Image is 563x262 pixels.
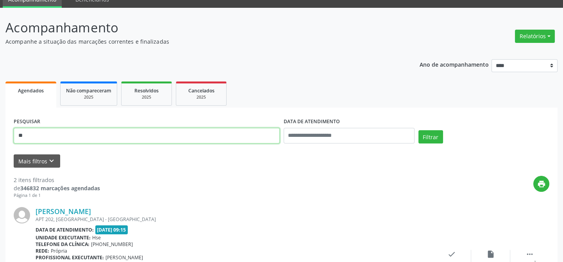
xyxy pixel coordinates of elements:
span: Cancelados [188,87,214,94]
span: [PHONE_NUMBER] [91,241,133,248]
strong: 346832 marcações agendadas [20,184,100,192]
label: PESQUISAR [14,116,40,128]
span: Hse [92,234,101,241]
b: Telefone da clínica: [36,241,89,248]
p: Acompanhe a situação das marcações correntes e finalizadas [5,37,392,46]
i: insert_drive_file [486,250,495,258]
i: print [537,180,546,188]
div: Página 1 de 1 [14,192,100,199]
b: Unidade executante: [36,234,91,241]
p: Ano de acompanhamento [420,59,489,69]
b: Profissional executante: [36,254,104,261]
b: Data de atendimento: [36,227,94,233]
span: [PERSON_NAME] [105,254,143,261]
div: 2025 [182,94,221,100]
button: Mais filtroskeyboard_arrow_down [14,154,60,168]
button: Relatórios [515,30,555,43]
div: 2025 [127,94,166,100]
span: Própria [51,248,67,254]
label: DATA DE ATENDIMENTO [284,116,340,128]
p: Acompanhamento [5,18,392,37]
div: 2 itens filtrados [14,176,100,184]
span: Resolvidos [134,87,159,94]
span: Agendados [18,87,44,94]
div: de [14,184,100,192]
i:  [525,250,534,258]
span: [DATE] 09:15 [95,225,128,234]
span: Não compareceram [66,87,111,94]
a: [PERSON_NAME] [36,207,91,216]
button: print [533,176,549,192]
div: 2025 [66,94,111,100]
i: check [447,250,456,258]
button: Filtrar [418,130,443,143]
div: APT 202, [GEOGRAPHIC_DATA] - [GEOGRAPHIC_DATA] [36,216,432,223]
b: Rede: [36,248,49,254]
img: img [14,207,30,223]
i: keyboard_arrow_down [47,157,56,165]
